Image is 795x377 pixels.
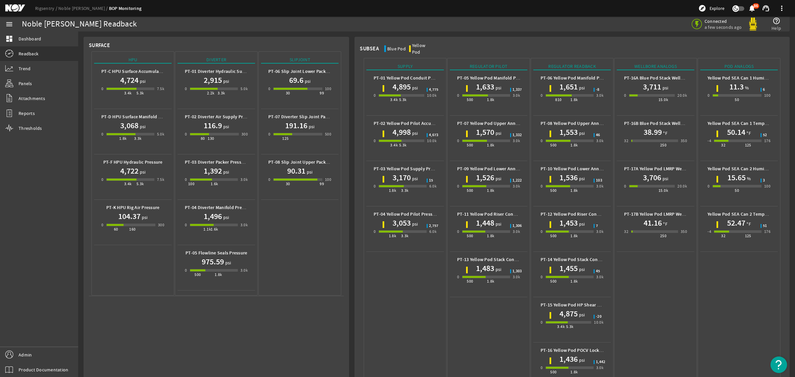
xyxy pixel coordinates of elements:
div: 500 [467,278,473,285]
div: 125 [282,135,289,142]
span: psi [578,266,585,273]
b: PT-15 Yellow Pod HP Shear Ram Pressure [541,302,625,308]
div: 0 [185,267,187,274]
span: 103 [596,179,602,183]
div: Noble [PERSON_NAME] Readback [22,21,137,27]
div: 3.4k [390,142,398,148]
div: 3.0k [240,267,248,274]
span: Product Documentation [19,366,68,373]
span: -20 [596,315,602,319]
span: 45 [596,269,600,273]
span: Admin [19,351,32,358]
div: 20.0k [677,92,687,99]
div: 1.8k [389,187,397,194]
h1: 1,526 [476,172,494,183]
div: Blue Pod [387,45,406,52]
div: 0 [457,228,459,235]
h1: 4,875 [559,308,578,319]
h1: 3,170 [393,172,411,183]
div: 5.0k [240,85,248,92]
span: 6 [763,88,765,92]
div: -4 [708,137,711,144]
div: 500 [194,271,201,278]
span: 4,673 [429,133,438,137]
div: 1.8k [570,233,578,239]
span: Trend [19,65,30,72]
span: 51 [763,224,767,228]
button: Explore [696,3,727,14]
div: 1.8k [119,135,127,142]
div: 100 [764,92,770,99]
div: 125 [745,233,751,239]
div: 500 [550,187,556,194]
div: 0 [374,137,376,144]
span: °F [662,221,667,227]
span: Thresholds [19,125,42,132]
h1: 1,553 [559,127,578,137]
div: 3.0k [596,92,604,99]
div: Slipjoint [261,56,339,64]
span: -8 [596,88,600,92]
a: Rigsentry [35,5,58,11]
span: psi [494,175,502,182]
div: 500 [467,233,473,239]
div: 1.8k [487,233,495,239]
div: 500 [325,131,331,137]
div: 32 [624,228,628,235]
div: 10.0k [594,319,604,326]
span: psi [222,214,229,221]
span: Help [771,25,781,31]
span: °F [662,130,667,136]
b: PT-08 Yellow Pod Upper Annular Pressure [541,120,626,127]
div: 125 [745,142,751,148]
span: psi [578,221,585,227]
b: PT-03 Yellow Pod Supply Pressure [374,166,444,172]
mat-icon: menu [5,20,13,28]
div: 3.3k [134,135,142,142]
div: 50 [735,96,739,103]
span: Connected [705,18,742,24]
div: 1.1k [203,226,211,233]
b: PT-05 Yellow Pod Manifold Pilot Pressure [457,75,542,81]
div: 1.6k [211,226,218,233]
div: 0 [101,222,103,228]
div: 3.0k [596,228,604,235]
div: 60 [114,226,118,233]
h1: 1,496 [204,211,222,222]
div: 32 [624,137,628,144]
div: 3.3k [218,90,225,96]
div: 5.0k [157,131,165,137]
div: 0 [185,222,187,228]
div: 3.4k [124,90,132,96]
div: 100 [325,176,331,183]
div: 0 [374,183,376,189]
div: 0 [101,85,103,92]
h1: 2,915 [204,75,222,85]
div: 7.5k [157,85,165,92]
div: 2.2k [207,90,215,96]
div: 30 [286,90,290,96]
div: 300 [158,222,164,228]
span: °F [745,130,751,136]
div: 50 [735,187,739,194]
div: 1.8k [487,96,495,103]
h1: 104.37 [118,211,140,222]
div: Subsea [360,45,379,52]
b: PT-12 Yellow Pod Riser Connector Regulator Pressure [541,211,651,217]
span: psi [494,130,502,136]
div: 0 [374,228,376,235]
span: psi [494,266,502,273]
h1: 4,724 [120,75,138,85]
div: 1.8k [570,142,578,148]
div: Regulator Pilot [450,63,527,70]
span: psi [494,84,502,91]
span: psi [661,175,668,182]
h1: 15.65 [727,172,746,183]
span: 1,306 [512,224,522,228]
span: % [746,175,751,182]
span: psi [411,130,418,136]
div: 3.0k [513,274,520,280]
div: 0 [374,92,376,99]
span: psi [222,78,229,84]
span: psi [305,169,313,175]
